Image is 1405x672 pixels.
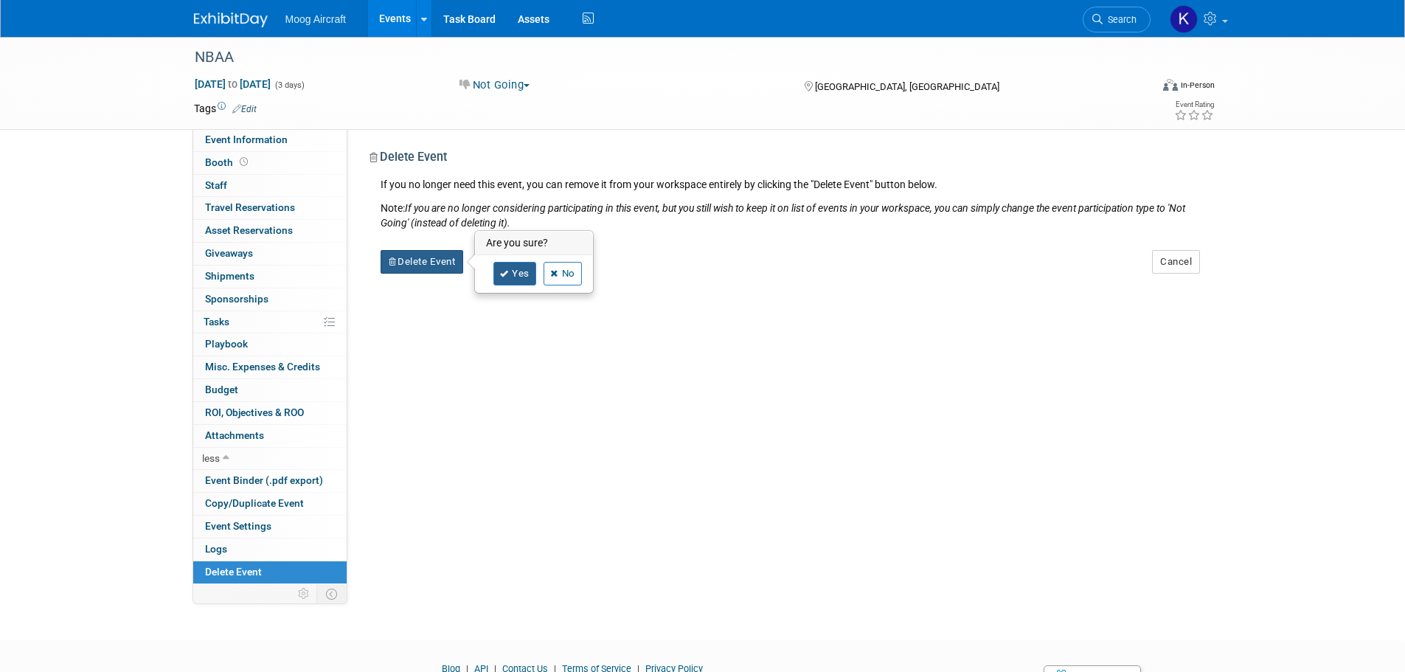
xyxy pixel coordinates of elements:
a: Budget [193,379,347,401]
span: Search [1103,14,1137,25]
div: If you no longer need this event, you can remove it from your workspace entirely by clicking the ... [370,177,1201,230]
a: Travel Reservations [193,197,347,219]
span: Asset Reservations [205,224,293,236]
span: Sponsorships [205,293,268,305]
td: Toggle Event Tabs [316,584,347,603]
img: Format-Inperson.png [1163,79,1178,91]
span: (3 days) [274,80,305,90]
span: Staff [205,179,227,191]
span: Misc. Expenses & Credits [205,361,320,373]
a: less [193,448,347,470]
a: ROI, Objectives & ROO [193,402,347,424]
span: Shipments [205,270,254,282]
a: Logs [193,538,347,561]
a: Staff [193,175,347,197]
td: Tags [194,101,257,116]
span: Giveaways [205,247,253,259]
span: Attachments [205,429,264,441]
span: Logs [205,543,227,555]
span: to [226,78,240,90]
a: Booth [193,152,347,174]
span: Event Settings [205,520,271,532]
div: In-Person [1180,80,1215,91]
a: Copy/Duplicate Event [193,493,347,515]
div: NBAA [190,44,1128,71]
a: Playbook [193,333,347,356]
a: Event Binder (.pdf export) [193,470,347,492]
a: Misc. Expenses & Credits [193,356,347,378]
span: Copy/Duplicate Event [205,497,304,509]
button: Delete Event [381,250,464,274]
a: No [544,262,582,285]
a: Tasks [193,311,347,333]
a: Asset Reservations [193,220,347,242]
span: Event Binder (.pdf export) [205,474,323,486]
a: Sponsorships [193,288,347,311]
span: Moog Aircraft [285,13,346,25]
a: Attachments [193,425,347,447]
span: [GEOGRAPHIC_DATA], [GEOGRAPHIC_DATA] [815,81,999,92]
a: Event Settings [193,516,347,538]
span: Budget [205,384,238,395]
span: ROI, Objectives & ROO [205,406,304,418]
a: Yes [493,262,536,285]
h3: Are you sure? [476,232,592,255]
a: Delete Event [193,561,347,583]
a: Giveaways [193,243,347,265]
button: Cancel [1152,250,1200,274]
img: ExhibitDay [194,13,268,27]
img: Kelsey Blackley [1170,5,1198,33]
span: Delete Event [205,566,262,578]
span: less [202,452,220,464]
a: Event Information [193,129,347,151]
span: Travel Reservations [205,201,295,213]
div: Event Rating [1174,101,1214,108]
div: Delete Event [370,149,1201,177]
a: Shipments [193,266,347,288]
span: [DATE] [DATE] [194,77,271,91]
button: Not Going [454,77,535,93]
span: Event Information [205,134,288,145]
i: If you are no longer considering participating in this event, but you still wish to keep it on li... [381,202,1185,229]
span: Booth not reserved yet [237,156,251,167]
td: Personalize Event Tab Strip [291,584,317,603]
a: Search [1083,7,1151,32]
div: Event Format [1064,77,1215,99]
div: Note: [381,201,1201,230]
span: Booth [205,156,251,168]
span: Tasks [204,316,229,328]
a: Edit [232,104,257,114]
span: Playbook [205,338,248,350]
